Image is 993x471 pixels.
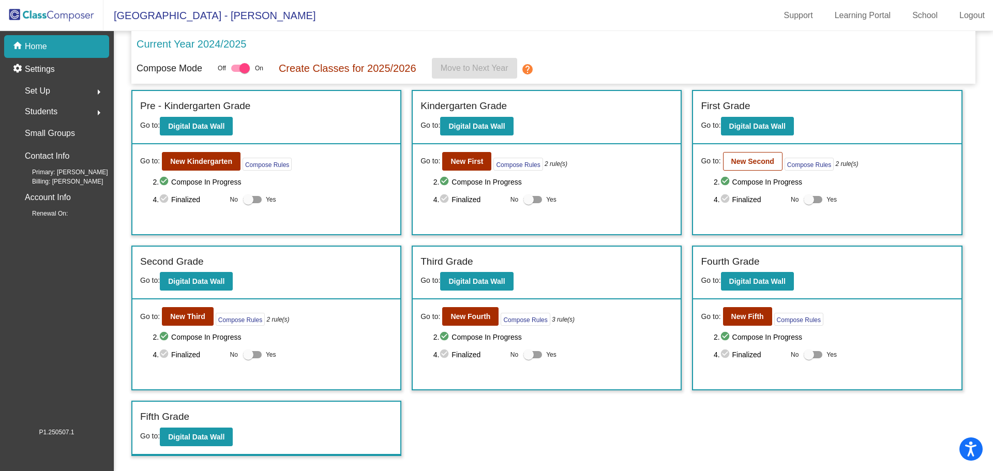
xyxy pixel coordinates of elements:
[774,313,823,326] button: Compose Rules
[701,156,720,166] span: Go to:
[140,432,160,440] span: Go to:
[103,7,315,24] span: [GEOGRAPHIC_DATA] - [PERSON_NAME]
[170,157,232,165] b: New Kindergarten
[279,60,416,76] p: Create Classes for 2025/2026
[168,277,224,285] b: Digital Data Wall
[714,176,954,188] span: 2. Compose In Progress
[255,64,263,73] span: On
[448,122,505,130] b: Digital Data Wall
[25,190,71,205] p: Account Info
[723,152,783,171] button: New Second
[159,331,171,343] mat-icon: check_circle
[440,272,513,291] button: Digital Data Wall
[218,64,226,73] span: Off
[552,315,575,324] i: 3 rule(s)
[441,64,508,72] span: Move to Next Year
[25,84,50,98] span: Set Up
[701,121,720,129] span: Go to:
[159,348,171,361] mat-icon: check_circle
[153,193,224,206] span: 4. Finalized
[230,350,238,359] span: No
[720,193,732,206] mat-icon: check_circle
[731,312,764,321] b: New Fifth
[93,107,105,119] mat-icon: arrow_right
[721,272,794,291] button: Digital Data Wall
[433,176,673,188] span: 2. Compose In Progress
[714,193,786,206] span: 4. Finalized
[433,331,673,343] span: 2. Compose In Progress
[546,348,556,361] span: Yes
[440,117,513,135] button: Digital Data Wall
[420,121,440,129] span: Go to:
[153,331,393,343] span: 2. Compose In Progress
[729,277,786,285] b: Digital Data Wall
[521,63,534,75] mat-icon: help
[545,159,567,169] i: 2 rule(s)
[701,311,720,322] span: Go to:
[16,177,103,186] span: Billing: [PERSON_NAME]
[439,348,452,361] mat-icon: check_circle
[25,149,69,163] p: Contact Info
[168,433,224,441] b: Digital Data Wall
[714,348,786,361] span: 4. Finalized
[433,193,505,206] span: 4. Finalized
[12,63,25,75] mat-icon: settings
[25,40,47,53] p: Home
[442,152,491,171] button: New First
[510,195,518,204] span: No
[160,117,233,135] button: Digital Data Wall
[420,99,507,114] label: Kindergarten Grade
[140,156,160,166] span: Go to:
[420,156,440,166] span: Go to:
[160,428,233,446] button: Digital Data Wall
[267,315,290,324] i: 2 rule(s)
[140,311,160,322] span: Go to:
[510,350,518,359] span: No
[162,307,214,326] button: New Third
[25,126,75,141] p: Small Groups
[93,86,105,98] mat-icon: arrow_right
[450,312,490,321] b: New Fourth
[140,409,189,424] label: Fifth Grade
[723,307,772,326] button: New Fifth
[16,209,68,218] span: Renewal On:
[448,277,505,285] b: Digital Data Wall
[243,158,292,171] button: Compose Rules
[729,122,786,130] b: Digital Data Wall
[439,176,452,188] mat-icon: check_circle
[450,157,483,165] b: New First
[140,276,160,284] span: Go to:
[501,313,550,326] button: Compose Rules
[266,348,276,361] span: Yes
[25,63,55,75] p: Settings
[153,176,393,188] span: 2. Compose In Progress
[720,176,732,188] mat-icon: check_circle
[420,311,440,322] span: Go to:
[266,193,276,206] span: Yes
[170,312,205,321] b: New Third
[159,193,171,206] mat-icon: check_circle
[720,348,732,361] mat-icon: check_circle
[16,168,108,177] span: Primary: [PERSON_NAME]
[420,276,440,284] span: Go to:
[714,331,954,343] span: 2. Compose In Progress
[720,331,732,343] mat-icon: check_circle
[546,193,556,206] span: Yes
[439,193,452,206] mat-icon: check_circle
[731,157,774,165] b: New Second
[701,99,750,114] label: First Grade
[230,195,238,204] span: No
[137,62,202,75] p: Compose Mode
[432,58,517,79] button: Move to Next Year
[701,276,720,284] span: Go to:
[701,254,759,269] label: Fourth Grade
[25,104,57,119] span: Students
[721,117,794,135] button: Digital Data Wall
[140,121,160,129] span: Go to:
[140,99,250,114] label: Pre - Kindergarten Grade
[216,313,265,326] button: Compose Rules
[162,152,240,171] button: New Kindergarten
[442,307,499,326] button: New Fourth
[439,331,452,343] mat-icon: check_circle
[493,158,543,171] button: Compose Rules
